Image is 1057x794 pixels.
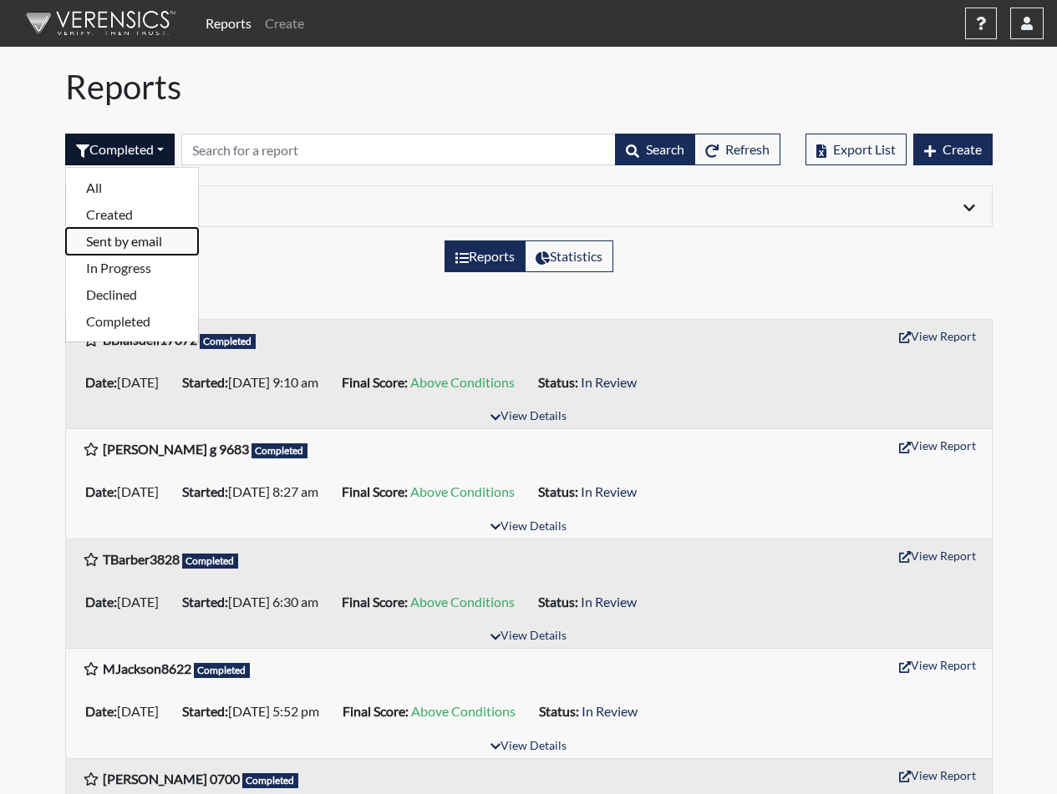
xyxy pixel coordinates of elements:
li: [DATE] [79,478,175,505]
b: [PERSON_NAME] g 9683 [103,441,249,457]
span: Completed [182,554,239,569]
b: Status: [538,483,578,499]
button: View Details [483,516,574,539]
span: Export List [833,141,896,157]
span: Completed [242,773,299,788]
span: In Review [581,483,637,499]
b: Date: [85,594,117,609]
button: View Details [483,625,574,648]
b: Final Score: [342,374,408,390]
b: [PERSON_NAME] 0700 [103,771,240,786]
h1: Reports [65,67,993,107]
b: MJackson8622 [103,660,191,676]
span: In Review [581,374,637,390]
button: Sent by email [66,228,198,255]
span: In Review [581,594,637,609]
button: Create [913,134,993,165]
button: View Report [892,543,983,569]
span: Refresh [725,141,770,157]
button: View Details [483,406,574,428]
b: Started: [182,594,228,609]
li: [DATE] 8:27 am [175,478,335,505]
b: Started: [182,703,228,719]
div: Click to expand/collapse filters [70,196,988,216]
span: Completed [200,334,257,349]
button: Refresh [694,134,780,165]
b: Started: [182,483,228,499]
button: In Progress [66,255,198,281]
label: View the list of reports [445,240,526,272]
button: View Report [892,762,983,788]
button: View Report [892,432,983,458]
span: In Review [582,703,638,719]
li: [DATE] 9:10 am [175,369,335,396]
li: [DATE] [79,698,175,725]
span: Search [646,141,684,157]
b: Final Score: [343,703,409,719]
h5: Results: 2,808 [65,286,993,312]
button: View Details [483,736,574,758]
button: Search [615,134,695,165]
b: Date: [85,703,117,719]
li: [DATE] [79,589,175,615]
a: Create [258,7,311,40]
b: TBarber3828 [103,551,180,567]
span: Above Conditions [410,374,515,390]
b: Status: [538,594,578,609]
span: Create [943,141,982,157]
b: Final Score: [342,483,408,499]
button: Created [66,201,198,228]
b: Status: [538,374,578,390]
h6: Filters [83,196,516,212]
span: Above Conditions [411,703,516,719]
span: Completed [252,443,308,458]
a: Reports [199,7,258,40]
button: Declined [66,281,198,308]
b: Status: [539,703,579,719]
li: [DATE] [79,369,175,396]
button: Completed [65,134,175,165]
b: Final Score: [342,594,408,609]
div: Filter by interview status [65,134,175,165]
span: Above Conditions [410,483,515,499]
button: View Report [892,652,983,678]
button: Export List [805,134,907,165]
b: Date: [85,483,117,499]
button: View Report [892,323,983,349]
button: Completed [66,308,198,335]
label: View statistics about completed interviews [525,240,613,272]
span: Completed [194,663,251,678]
li: [DATE] 5:52 pm [175,698,336,725]
li: [DATE] 6:30 am [175,589,335,615]
button: All [66,174,198,201]
span: Above Conditions [410,594,515,609]
b: Date: [85,374,117,390]
input: Search by Registration ID, Interview Number, or Investigation Name. [181,134,616,165]
b: Started: [182,374,228,390]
